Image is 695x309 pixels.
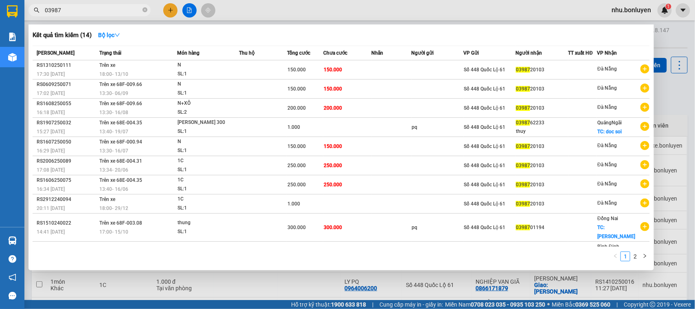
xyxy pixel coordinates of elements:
div: pq [412,223,463,232]
span: plus-circle [640,103,649,112]
span: VP Nhận [597,50,617,56]
div: SL: 1 [178,127,239,136]
span: Đà Nẵng [597,85,617,91]
a: 1 [621,252,630,261]
span: Trên xe 68F-009.66 [99,101,142,106]
span: TC: [PERSON_NAME] [597,225,635,239]
span: Trên xe 68E-004.35 [99,120,142,126]
span: 200.000 [287,105,306,111]
span: 1.000 [287,124,300,130]
span: Trên xe 68F-000.94 [99,139,142,145]
span: Đà Nẵng [597,66,617,72]
span: VP Gửi [464,50,479,56]
span: Đà Nẵng [597,200,617,206]
span: Số 448 Quốc Lộ 61 [464,67,506,73]
span: 17:00 - 15/10 [99,229,128,235]
span: 150.000 [324,143,342,149]
span: Người gửi [412,50,434,56]
div: RS1907250032 [37,119,97,127]
span: 16:29 [DATE] [37,148,65,154]
div: thuy [516,127,568,136]
span: Thu hộ [239,50,254,56]
div: RS2006250089 [37,157,97,166]
span: 150.000 [287,67,306,73]
span: 16:34 [DATE] [37,186,65,192]
span: message [9,292,16,300]
li: Next Page [640,252,650,261]
span: Trên xe 68F-009.66 [99,82,142,87]
span: 03987 [516,201,530,207]
span: close-circle [143,7,147,14]
span: 13:30 - 06/09 [99,90,128,96]
span: 1.000 [287,201,300,207]
span: 250.000 [324,163,342,168]
span: 250.000 [287,163,306,168]
div: 20103 [516,104,568,113]
img: logo-vxr [7,5,18,18]
span: 16:18 [DATE] [37,110,65,115]
span: 250.000 [287,182,306,188]
div: RS2912240094 [37,195,97,204]
span: plus-circle [640,141,649,150]
span: 13:30 - 16/07 [99,148,128,154]
div: SL: 1 [178,146,239,155]
button: left [611,252,620,261]
div: RS1310250111 [37,61,97,70]
span: plus-circle [640,199,649,207]
span: Số 448 Quốc Lộ 61 [464,182,506,188]
img: warehouse-icon [8,236,17,245]
span: Người nhận [515,50,542,56]
span: 03987 [516,67,530,73]
div: RS1607250050 [37,138,97,146]
span: 03987 [516,105,530,111]
div: SL: 1 [178,227,239,236]
span: 300.000 [324,225,342,230]
a: 2 [631,252,640,261]
div: SL: 1 [178,70,239,79]
div: 20103 [516,200,568,208]
img: solution-icon [8,33,17,41]
div: 20103 [516,66,568,74]
span: Số 448 Quốc Lộ 61 [464,143,506,149]
div: 01194 [516,223,568,232]
div: N+XÔ [178,99,239,108]
span: Đà Nẵng [597,104,617,110]
li: 1 [620,252,630,261]
span: Trên xe [99,196,115,202]
span: Đồng Nai [597,216,618,221]
span: plus-circle [640,222,649,231]
span: plus-circle [640,160,649,169]
span: Trên xe 68E-004.35 [99,177,142,183]
span: 300.000 [287,225,306,230]
h3: Kết quả tìm kiếm ( 14 ) [33,31,92,40]
span: 150.000 [287,143,306,149]
span: 17:30 [DATE] [37,71,65,77]
span: TC: doc soi [597,129,622,135]
div: [PERSON_NAME] 300 [178,118,239,127]
div: SL: 1 [178,185,239,194]
span: Bình Định [597,244,619,249]
strong: Bộ lọc [98,32,120,38]
span: Đà Nẵng [597,143,617,148]
span: Món hàng [177,50,200,56]
div: SL: 2 [178,108,239,117]
span: [PERSON_NAME] [37,50,75,56]
div: 20103 [516,161,568,170]
img: warehouse-icon [8,53,17,62]
div: 1C [178,176,239,185]
div: 1C [178,157,239,166]
span: 200.000 [324,105,342,111]
span: Chưa cước [323,50,347,56]
div: 1C [178,195,239,204]
div: SL: 1 [178,204,239,213]
span: 18:00 - 13/10 [99,71,128,77]
span: 150.000 [324,67,342,73]
span: 15:27 [DATE] [37,129,65,135]
span: 13:40 - 19/07 [99,129,128,135]
span: left [613,254,618,258]
span: 20:11 [DATE] [37,205,65,211]
span: 03987 [516,182,530,188]
span: 17:08 [DATE] [37,167,65,173]
button: right [640,252,650,261]
button: Bộ lọcdown [92,29,127,42]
